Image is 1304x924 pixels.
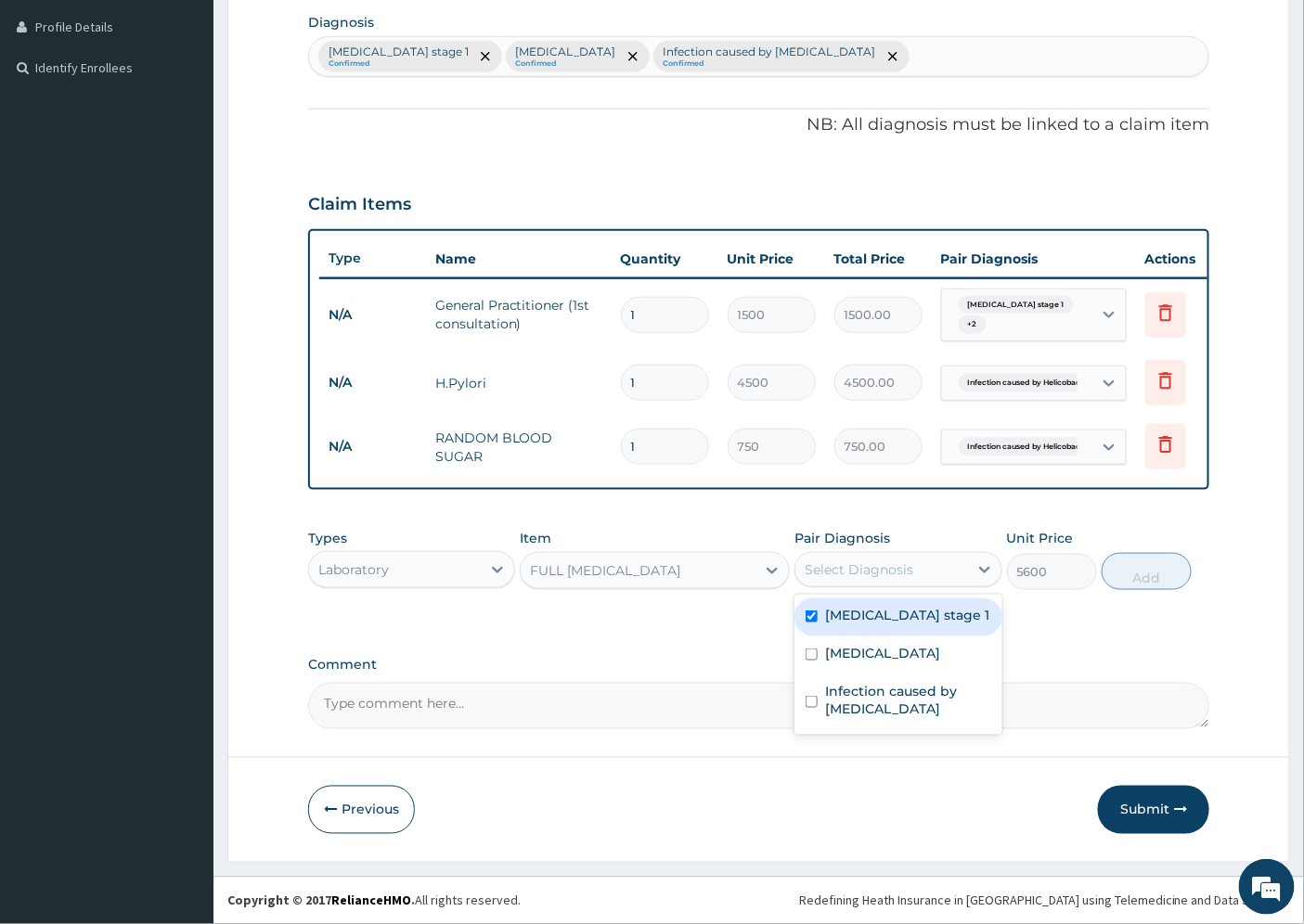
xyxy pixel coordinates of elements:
small: Confirmed [329,59,469,69]
span: remove selection option [884,48,901,65]
span: Infection caused by Helicobact... [959,438,1099,456]
span: Infection caused by Helicobact... [959,374,1099,392]
div: Minimize live chat window [304,9,349,54]
div: Redefining Heath Insurance in [GEOGRAPHIC_DATA] using Telemedicine and Data Science! [799,892,1290,910]
th: Unit Price [718,240,825,277]
div: Laboratory [318,560,389,579]
td: General Practitioner (1st consultation) [426,287,612,342]
div: Select Diagnosis [805,560,913,579]
label: Types [308,531,347,546]
img: d_794563401_company_1708531726252_794563401 [34,93,75,139]
span: remove selection option [625,48,641,65]
small: Confirmed [516,59,616,69]
button: Submit [1098,786,1209,834]
a: RelianceHMO [331,892,411,909]
th: Total Price [825,240,932,277]
p: NB: All diagnosis must be linked to a claim item [308,113,1210,137]
td: N/A [319,366,426,400]
p: Infection caused by [MEDICAL_DATA] [664,45,876,59]
td: N/A [319,298,426,332]
button: Add [1102,553,1192,590]
label: Infection caused by [MEDICAL_DATA] [825,682,990,719]
textarea: Type your message and hit 'Enter' [9,507,354,571]
div: FULL [MEDICAL_DATA] [530,561,680,580]
td: RANDOM BLOOD SUGAR [426,419,612,475]
th: Name [426,240,612,277]
strong: Copyright © 2017 . [227,892,415,909]
th: Pair Diagnosis [932,240,1136,277]
p: [MEDICAL_DATA] [516,45,616,59]
small: Confirmed [664,59,876,69]
label: Comment [308,657,1210,673]
label: Diagnosis [308,13,374,32]
label: Unit Price [1007,529,1074,547]
th: Quantity [612,240,718,277]
label: Item [520,529,551,547]
span: + 2 [959,315,987,334]
label: [MEDICAL_DATA] stage 1 [825,606,989,624]
td: H.Pylori [426,365,612,402]
th: Actions [1136,240,1229,277]
td: N/A [319,430,426,464]
footer: All rights reserved. [213,877,1304,924]
div: Chat with us now [97,104,312,128]
p: [MEDICAL_DATA] stage 1 [329,45,469,59]
th: Type [319,241,426,276]
span: We're online! [108,234,256,421]
h3: Claim Items [308,195,411,215]
button: Previous [308,786,415,834]
span: remove selection option [477,48,494,65]
span: [MEDICAL_DATA] stage 1 [959,296,1074,314]
label: Pair Diagnosis [794,529,890,547]
label: [MEDICAL_DATA] [825,644,940,662]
